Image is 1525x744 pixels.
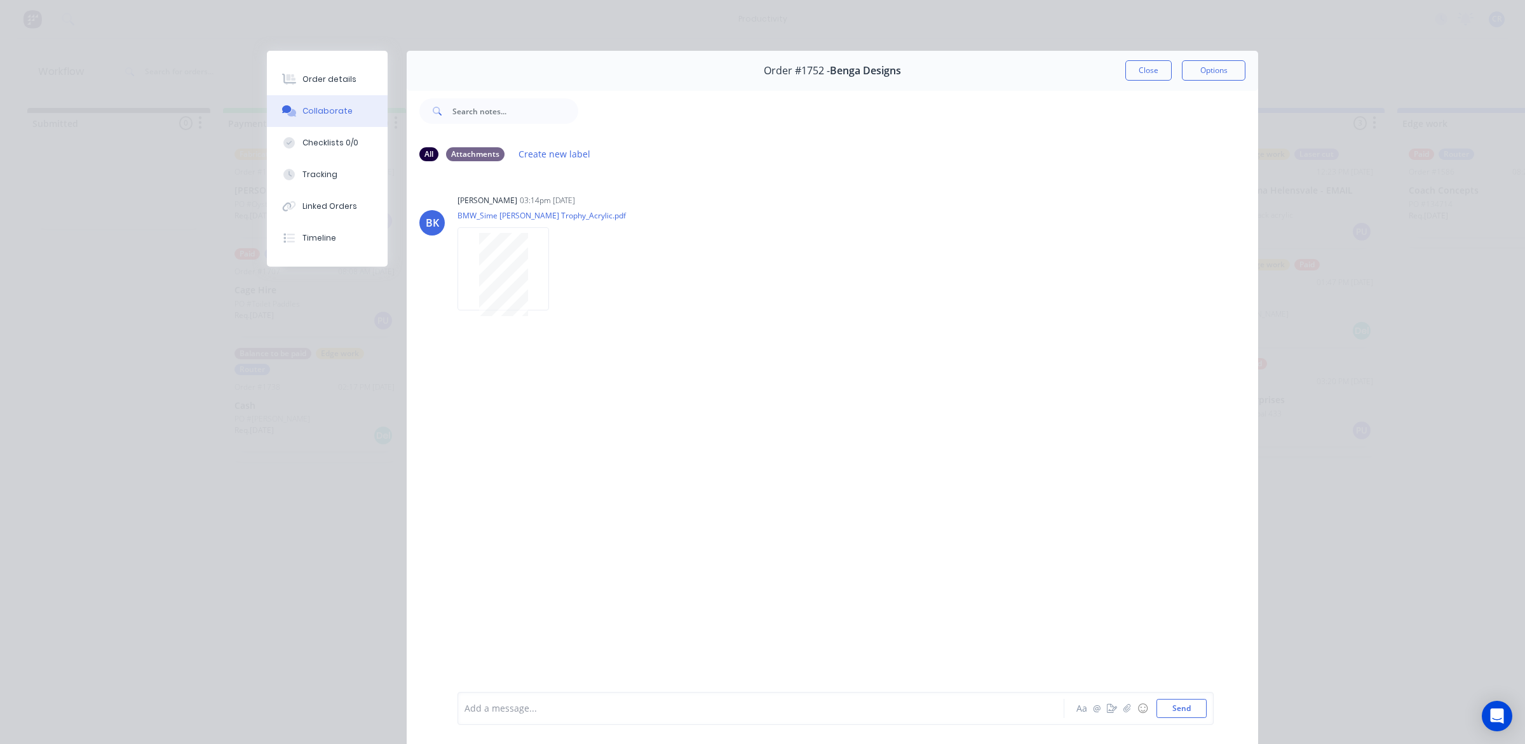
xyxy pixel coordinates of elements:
button: Aa [1074,701,1089,716]
button: Checklists 0/0 [267,127,388,159]
button: Close [1125,60,1172,81]
div: Order details [302,74,356,85]
div: Linked Orders [302,201,357,212]
div: Tracking [302,169,337,180]
div: [PERSON_NAME] [457,195,517,206]
button: Options [1182,60,1245,81]
div: Collaborate [302,105,353,117]
button: @ [1089,701,1104,716]
button: Tracking [267,159,388,190]
div: Timeline [302,232,336,244]
button: Collaborate [267,95,388,127]
div: All [419,147,438,161]
div: Checklists 0/0 [302,137,358,149]
span: Order #1752 - [764,65,830,77]
div: 03:14pm [DATE] [520,195,575,206]
div: Attachments [446,147,505,161]
div: BK [426,215,439,230]
button: Timeline [267,222,388,254]
p: BMW_Sime [PERSON_NAME] Trophy_Acrylic.pdf [457,210,626,221]
button: Order details [267,63,388,95]
button: ☺ [1135,701,1150,716]
button: Linked Orders [267,190,388,222]
div: Open Intercom Messenger [1482,701,1512,731]
input: Search notes... [452,98,578,124]
button: Send [1156,699,1207,718]
button: Create new label [512,145,597,163]
span: Benga Designs [830,65,901,77]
